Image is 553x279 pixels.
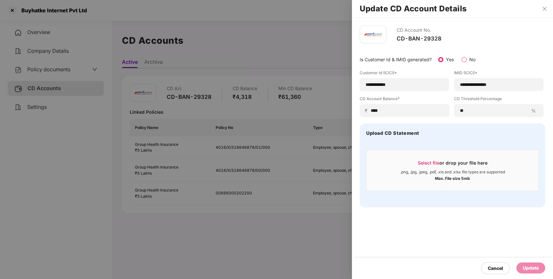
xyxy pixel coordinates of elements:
label: Yes [446,57,454,62]
button: Close [540,6,549,12]
span: Select fileor drop your file here.png, .jpg, .jpeg, .pdf, .xls and .xlsx file types are supported... [367,155,538,186]
label: CD Threshold Percentage [454,96,544,104]
span: close [542,6,547,11]
label: No [469,57,475,62]
div: Update [523,264,539,272]
label: Customer Id (ICICI)* [360,70,449,78]
img: icici.png [363,31,383,38]
span: ₹ [365,108,370,114]
div: .png, .jpg, .jpeg, .pdf, .xls and .xlsx file types are supported [400,169,505,175]
label: IMID (ICICI)* [454,70,544,78]
span: Select file [418,160,439,166]
div: Cancel [488,265,503,272]
p: Is Customer Id & IMID generated? [360,56,432,63]
div: or drop your file here [418,160,487,169]
div: CD-BAN-29328 [397,35,441,42]
span: % [529,108,538,114]
h2: Update CD Account Details [360,5,545,12]
h4: Upload CD Statement [366,130,419,136]
div: CD Account No. [397,26,441,35]
div: Max. File size 5mb [435,175,470,181]
label: CD Account Balance* [360,96,449,104]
